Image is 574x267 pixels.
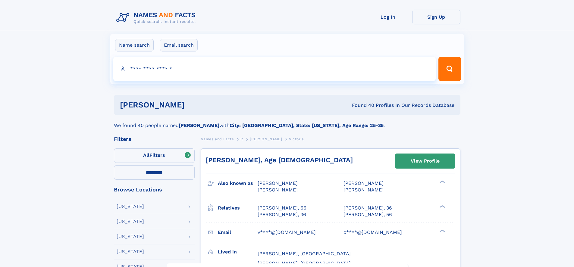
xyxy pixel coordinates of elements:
[364,10,412,24] a: Log In
[343,187,384,193] span: [PERSON_NAME]
[114,115,460,129] div: We found 40 people named with .
[258,260,351,266] span: [PERSON_NAME], [GEOGRAPHIC_DATA]
[343,211,392,218] a: [PERSON_NAME], 56
[438,180,445,184] div: ❯
[412,10,460,24] a: Sign Up
[117,249,144,254] div: [US_STATE]
[240,135,243,143] a: R
[258,205,306,211] a: [PERSON_NAME], 66
[438,229,445,233] div: ❯
[343,180,384,186] span: [PERSON_NAME]
[117,234,144,239] div: [US_STATE]
[250,135,282,143] a: [PERSON_NAME]
[179,123,219,128] b: [PERSON_NAME]
[201,135,234,143] a: Names and Facts
[117,204,144,209] div: [US_STATE]
[258,180,298,186] span: [PERSON_NAME]
[250,137,282,141] span: [PERSON_NAME]
[114,187,195,192] div: Browse Locations
[160,39,198,51] label: Email search
[395,154,455,168] a: View Profile
[258,187,298,193] span: [PERSON_NAME]
[289,137,304,141] span: Victoria
[206,156,353,164] a: [PERSON_NAME], Age [DEMOGRAPHIC_DATA]
[258,211,306,218] a: [PERSON_NAME], 36
[438,204,445,208] div: ❯
[115,39,154,51] label: Name search
[218,227,258,238] h3: Email
[113,57,436,81] input: search input
[218,247,258,257] h3: Lived in
[218,203,258,213] h3: Relatives
[114,148,195,163] label: Filters
[114,10,201,26] img: Logo Names and Facts
[117,219,144,224] div: [US_STATE]
[258,251,351,256] span: [PERSON_NAME], [GEOGRAPHIC_DATA]
[218,178,258,188] h3: Also known as
[143,152,149,158] span: All
[240,137,243,141] span: R
[268,102,454,109] div: Found 40 Profiles In Our Records Database
[438,57,461,81] button: Search Button
[411,154,440,168] div: View Profile
[343,205,392,211] a: [PERSON_NAME], 36
[230,123,384,128] b: City: [GEOGRAPHIC_DATA], State: [US_STATE], Age Range: 25-35
[120,101,268,109] h1: [PERSON_NAME]
[114,136,195,142] div: Filters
